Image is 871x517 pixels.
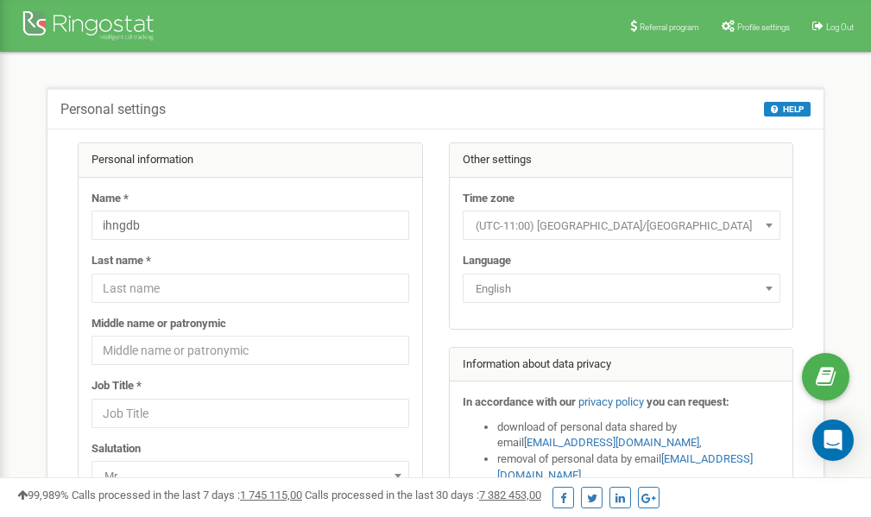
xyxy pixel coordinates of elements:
button: HELP [764,102,811,117]
span: Calls processed in the last 7 days : [72,489,302,501]
label: Middle name or patronymic [92,316,226,332]
span: (UTC-11:00) Pacific/Midway [469,214,774,238]
u: 1 745 115,00 [240,489,302,501]
label: Last name * [92,253,151,269]
div: Information about data privacy [450,348,793,382]
div: Other settings [450,143,793,178]
div: Open Intercom Messenger [812,419,854,461]
input: Last name [92,274,409,303]
span: (UTC-11:00) Pacific/Midway [463,211,780,240]
a: privacy policy [578,395,644,408]
input: Middle name or patronymic [92,336,409,365]
div: Personal information [79,143,422,178]
span: Mr. [92,461,409,490]
label: Job Title * [92,378,142,394]
a: [EMAIL_ADDRESS][DOMAIN_NAME] [524,436,699,449]
input: Name [92,211,409,240]
span: English [463,274,780,303]
strong: In accordance with our [463,395,576,408]
li: removal of personal data by email , [497,451,780,483]
strong: you can request: [647,395,729,408]
label: Time zone [463,191,514,207]
span: English [469,277,774,301]
span: Calls processed in the last 30 days : [305,489,541,501]
span: 99,989% [17,489,69,501]
input: Job Title [92,399,409,428]
span: Mr. [98,464,403,489]
u: 7 382 453,00 [479,489,541,501]
label: Salutation [92,441,141,457]
label: Language [463,253,511,269]
label: Name * [92,191,129,207]
span: Referral program [640,22,699,32]
li: download of personal data shared by email , [497,419,780,451]
span: Profile settings [737,22,790,32]
span: Log Out [826,22,854,32]
h5: Personal settings [60,102,166,117]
